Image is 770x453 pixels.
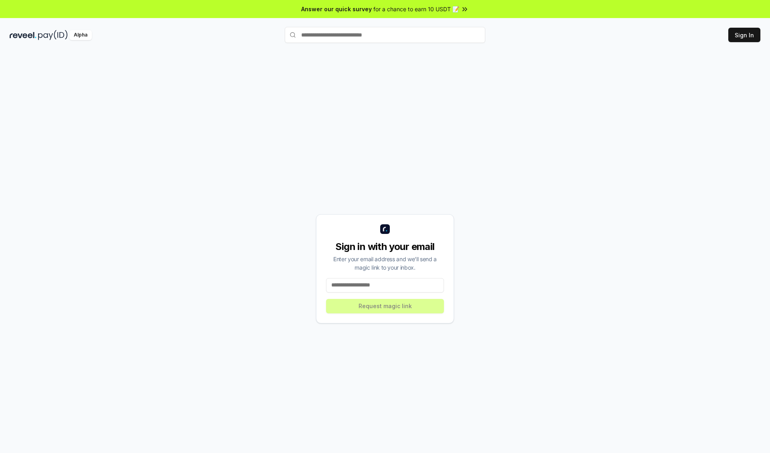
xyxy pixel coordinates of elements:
span: for a chance to earn 10 USDT 📝 [373,5,459,13]
img: pay_id [38,30,68,40]
button: Sign In [728,28,760,42]
div: Enter your email address and we’ll send a magic link to your inbox. [326,255,444,272]
img: logo_small [380,224,390,234]
img: reveel_dark [10,30,36,40]
span: Answer our quick survey [301,5,372,13]
div: Sign in with your email [326,240,444,253]
div: Alpha [69,30,92,40]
